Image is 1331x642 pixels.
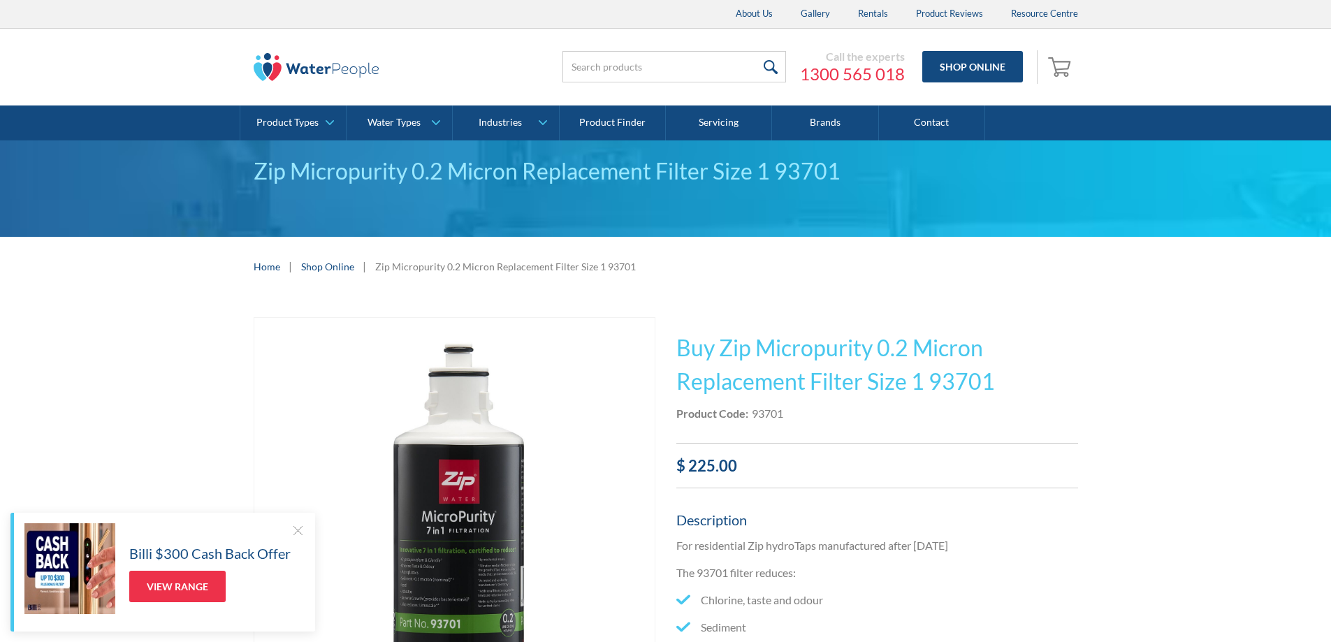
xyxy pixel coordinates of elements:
a: Product Types [240,105,346,140]
h1: Buy Zip Micropurity 0.2 Micron Replacement Filter Size 1 93701 [676,331,1078,398]
iframe: podium webchat widget prompt [1093,422,1331,590]
h5: Billi $300 Cash Back Offer [129,543,291,564]
a: 1300 565 018 [800,64,905,85]
p: For residential Zip hydroTaps manufactured after [DATE] [676,537,1078,554]
div: | [361,258,368,275]
img: shopping cart [1048,55,1075,78]
div: Product Types [256,117,319,129]
a: Water Types [347,105,452,140]
iframe: podium webchat widget bubble [1191,572,1331,642]
div: Water Types [368,117,421,129]
img: The Water People [254,53,379,81]
a: Servicing [666,105,772,140]
a: Contact [879,105,985,140]
div: 93701 [752,405,783,422]
div: Call the experts [800,50,905,64]
a: Shop Online [301,259,354,274]
li: Chlorine, taste and odour [676,592,1078,608]
div: Zip Micropurity 0.2 Micron Replacement Filter Size 1 93701 [375,259,636,274]
div: $ 225.00 [676,454,1078,477]
a: Brands [772,105,878,140]
p: The 93701 filter reduces: [676,564,1078,581]
div: Industries [479,117,522,129]
input: Search products [562,51,786,82]
a: Open empty cart [1045,50,1078,84]
a: Shop Online [922,51,1023,82]
strong: Product Code: [676,407,748,420]
li: Sediment [676,619,1078,636]
h5: Description [676,509,1078,530]
div: | [287,258,294,275]
div: Zip Micropurity 0.2 Micron Replacement Filter Size 1 93701 [254,154,1078,188]
a: Product Finder [560,105,666,140]
img: Billi $300 Cash Back Offer [24,523,115,614]
a: View Range [129,571,226,602]
a: Industries [453,105,558,140]
a: Home [254,259,280,274]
